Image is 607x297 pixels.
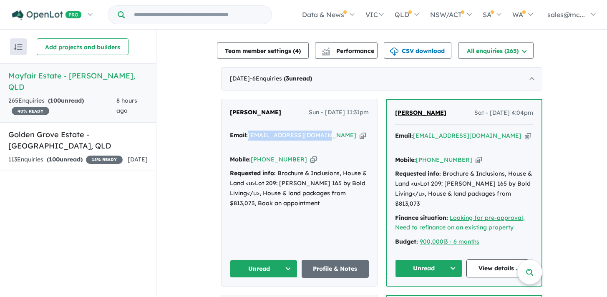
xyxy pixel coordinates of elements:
img: bar-chart.svg [322,50,330,55]
strong: Mobile: [230,156,251,163]
button: Copy [525,131,531,140]
button: Unread [395,259,462,277]
span: 100 [49,156,60,163]
img: sort.svg [14,44,23,50]
span: 40 % READY [12,107,49,115]
button: Team member settings (4) [217,42,309,59]
input: Try estate name, suburb, builder or developer [126,6,270,24]
a: 3 - 6 months [445,238,479,245]
a: Looking for pre-approval, Need to refinance on an existing property [395,214,525,232]
a: [PERSON_NAME] [395,108,446,118]
strong: ( unread) [284,75,312,82]
h5: Golden Grove Estate - [GEOGRAPHIC_DATA] , QLD [8,129,148,151]
div: | [395,237,533,247]
span: - 6 Enquir ies [250,75,312,82]
span: Sat - [DATE] 4:04pm [474,108,533,118]
button: Copy [310,155,317,164]
strong: Requested info: [230,169,276,177]
span: Performance [323,47,374,55]
a: [PERSON_NAME] [230,108,281,118]
div: [DATE] [221,67,542,91]
div: 113 Enquir ies [8,155,123,165]
span: [PERSON_NAME] [395,109,446,116]
button: Performance [315,42,378,59]
a: Profile & Notes [302,260,369,278]
a: [EMAIL_ADDRESS][DOMAIN_NAME] [248,131,356,139]
a: [PHONE_NUMBER] [416,156,472,164]
span: 15 % READY [86,156,123,164]
a: 900,000 [420,238,443,245]
button: Unread [230,260,297,278]
span: sales@mc... [547,10,585,19]
div: 265 Enquir ies [8,96,116,116]
span: 3 [286,75,289,82]
button: Copy [360,131,366,140]
span: [PERSON_NAME] [230,108,281,116]
div: Brochure & Inclusions, House & Land <u>Lot 209: [PERSON_NAME] 165 by Bold Living</u>, House & lan... [230,169,369,208]
strong: Requested info: [395,170,441,177]
button: All enquiries (265) [458,42,534,59]
span: 100 [50,97,61,104]
img: line-chart.svg [322,48,330,52]
h5: Mayfair Estate - [PERSON_NAME] , QLD [8,70,148,93]
span: Sun - [DATE] 11:31pm [309,108,369,118]
a: [EMAIL_ADDRESS][DOMAIN_NAME] [413,132,521,139]
button: Add projects and builders [37,38,128,55]
button: CSV download [384,42,451,59]
strong: ( unread) [47,156,83,163]
strong: Email: [395,132,413,139]
strong: Email: [230,131,248,139]
a: [PHONE_NUMBER] [251,156,307,163]
div: Brochure & Inclusions, House & Land <u>Lot 209: [PERSON_NAME] 165 by Bold Living</u>, House & lan... [395,169,533,209]
span: 4 [295,47,299,55]
strong: Budget: [395,238,418,245]
span: 8 hours ago [116,97,137,114]
strong: ( unread) [48,97,84,104]
strong: Mobile: [395,156,416,164]
button: Copy [476,156,482,164]
strong: Finance situation: [395,214,448,221]
span: [DATE] [128,156,148,163]
img: Openlot PRO Logo White [12,10,82,20]
img: download icon [390,48,398,56]
a: View details ... [466,259,534,277]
